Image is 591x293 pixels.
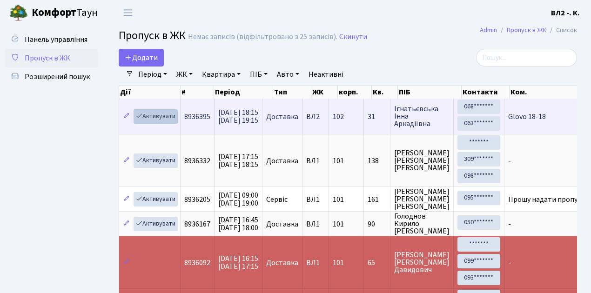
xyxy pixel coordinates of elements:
span: 8936205 [184,194,210,205]
input: Пошук... [476,49,577,67]
th: Дії [119,86,181,99]
span: Доставка [266,259,298,266]
span: Голоднов Кирило [PERSON_NAME] [394,213,450,235]
a: Активувати [134,109,178,124]
span: ВЛ1 [306,196,325,203]
span: [PERSON_NAME] [PERSON_NAME] [PERSON_NAME] [394,188,450,210]
span: Таун [32,5,98,21]
b: ВЛ2 -. К. [551,8,580,18]
span: Панель управління [25,34,87,45]
th: Кв. [372,86,398,99]
span: [DATE] 17:15 [DATE] 18:15 [218,152,258,170]
a: ЖК [173,67,196,82]
span: 101 [333,194,344,205]
a: Додати [119,49,164,67]
a: ПІБ [246,67,271,82]
th: ЖК [311,86,338,99]
span: - [508,156,511,166]
a: Активувати [134,217,178,231]
a: Пропуск в ЖК [5,49,98,67]
span: Ігнатьєвська Інна Аркадіївна [394,105,450,127]
span: Доставка [266,220,298,228]
span: 8936092 [184,258,210,268]
span: [DATE] 16:45 [DATE] 18:00 [218,215,258,233]
div: Немає записів (відфільтровано з 25 записів). [188,33,337,41]
span: 8936395 [184,112,210,122]
a: Авто [273,67,303,82]
span: - [508,219,511,229]
a: Неактивні [305,67,347,82]
span: Додати [125,53,158,63]
span: ВЛ2 [306,113,325,120]
th: Період [214,86,273,99]
span: 65 [368,259,386,266]
span: [DATE] 16:15 [DATE] 17:15 [218,253,258,272]
b: Комфорт [32,5,76,20]
a: Квартира [198,67,244,82]
span: Glovo 18-18 [508,112,546,122]
span: Доставка [266,113,298,120]
span: ВЛ1 [306,259,325,266]
span: 102 [333,112,344,122]
span: ВЛ1 [306,220,325,228]
a: ВЛ2 -. К. [551,7,580,19]
span: 31 [368,113,386,120]
span: 101 [333,156,344,166]
span: 101 [333,258,344,268]
span: 8936167 [184,219,210,229]
th: Тип [273,86,311,99]
a: Розширений пошук [5,67,98,86]
span: Пропуск в ЖК [119,27,186,44]
span: Доставка [266,157,298,165]
img: logo.png [9,4,28,22]
span: 101 [333,219,344,229]
a: Панель управління [5,30,98,49]
span: 138 [368,157,386,165]
a: Скинути [339,33,367,41]
span: 90 [368,220,386,228]
span: Пропуск в ЖК [25,53,70,63]
span: [PERSON_NAME] [PERSON_NAME] Давидович [394,251,450,273]
th: ПІБ [398,86,462,99]
span: 8936332 [184,156,210,166]
span: [DATE] 09:00 [DATE] 19:00 [218,190,258,208]
span: ВЛ1 [306,157,325,165]
th: Контакти [462,86,509,99]
a: Активувати [134,192,178,206]
span: Сервіс [266,196,288,203]
a: Період [134,67,171,82]
span: 161 [368,196,386,203]
span: Розширений пошук [25,72,90,82]
th: # [181,86,214,99]
th: корп. [338,86,372,99]
button: Переключити навігацію [116,5,140,20]
span: - [508,258,511,268]
span: [PERSON_NAME] [PERSON_NAME] [PERSON_NAME] [394,149,450,172]
span: [DATE] 18:15 [DATE] 19:15 [218,107,258,126]
a: Активувати [134,153,178,168]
